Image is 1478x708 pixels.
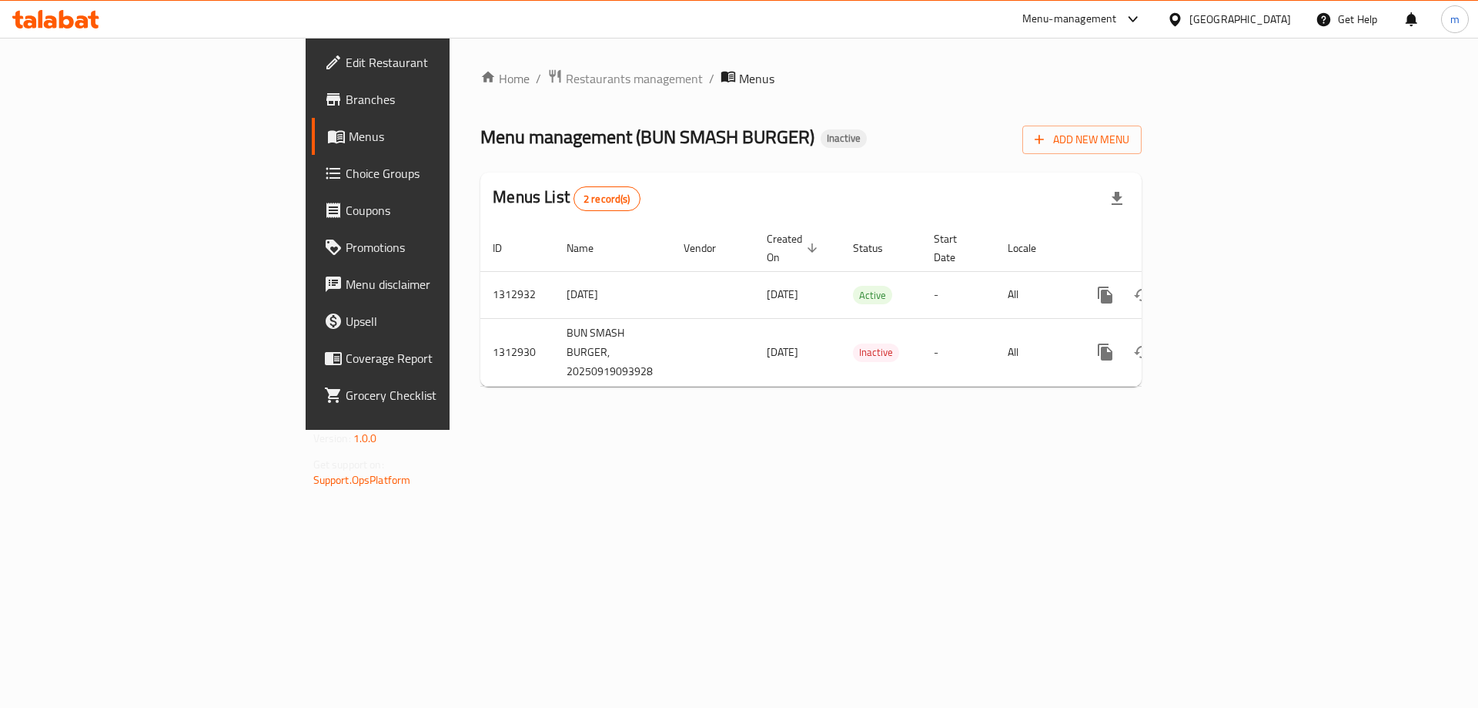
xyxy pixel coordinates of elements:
[547,69,703,89] a: Restaurants management
[554,318,671,386] td: BUN SMASH BURGER, 20250919093928
[346,238,540,257] span: Promotions
[312,229,553,266] a: Promotions
[312,118,553,155] a: Menus
[312,340,553,377] a: Coverage Report
[312,303,553,340] a: Upsell
[767,284,798,304] span: [DATE]
[1087,334,1124,371] button: more
[346,53,540,72] span: Edit Restaurant
[346,349,540,367] span: Coverage Report
[995,271,1075,318] td: All
[312,81,553,118] a: Branches
[921,318,995,386] td: -
[1098,180,1135,217] div: Export file
[853,239,903,257] span: Status
[493,186,640,211] h2: Menus List
[767,342,798,362] span: [DATE]
[349,127,540,146] span: Menus
[566,69,703,88] span: Restaurants management
[346,90,540,109] span: Branches
[821,132,867,145] span: Inactive
[1008,239,1056,257] span: Locale
[346,275,540,294] span: Menu disclaimer
[739,69,774,88] span: Menus
[312,377,553,414] a: Grocery Checklist
[821,129,867,148] div: Inactive
[684,239,736,257] span: Vendor
[1022,126,1142,154] button: Add New Menu
[312,44,553,81] a: Edit Restaurant
[995,318,1075,386] td: All
[1087,277,1124,314] button: more
[853,287,892,304] span: Active
[313,470,411,490] a: Support.OpsPlatform
[493,239,522,257] span: ID
[1124,277,1161,314] button: Change Status
[480,225,1247,387] table: enhanced table
[1450,11,1460,28] span: m
[567,239,614,257] span: Name
[1124,334,1161,371] button: Change Status
[853,344,899,362] div: Inactive
[934,230,977,267] span: Start Date
[853,344,899,361] span: Inactive
[1189,11,1291,28] div: [GEOGRAPHIC_DATA]
[312,266,553,303] a: Menu disclaimer
[767,230,822,267] span: Created On
[312,155,553,192] a: Choice Groups
[574,192,640,206] span: 2 record(s)
[353,428,377,448] span: 1.0.0
[1035,130,1129,149] span: Add New Menu
[480,69,1142,89] nav: breadcrumb
[709,69,714,88] li: /
[921,271,995,318] td: -
[1022,10,1117,29] div: Menu-management
[313,428,351,448] span: Version:
[480,119,814,154] span: Menu management ( BUN SMASH BURGER )
[573,186,640,211] div: Total records count
[312,192,553,229] a: Coupons
[313,455,384,475] span: Get support on:
[346,312,540,331] span: Upsell
[1075,225,1247,272] th: Actions
[346,201,540,220] span: Coupons
[554,271,671,318] td: [DATE]
[346,386,540,404] span: Grocery Checklist
[346,164,540,183] span: Choice Groups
